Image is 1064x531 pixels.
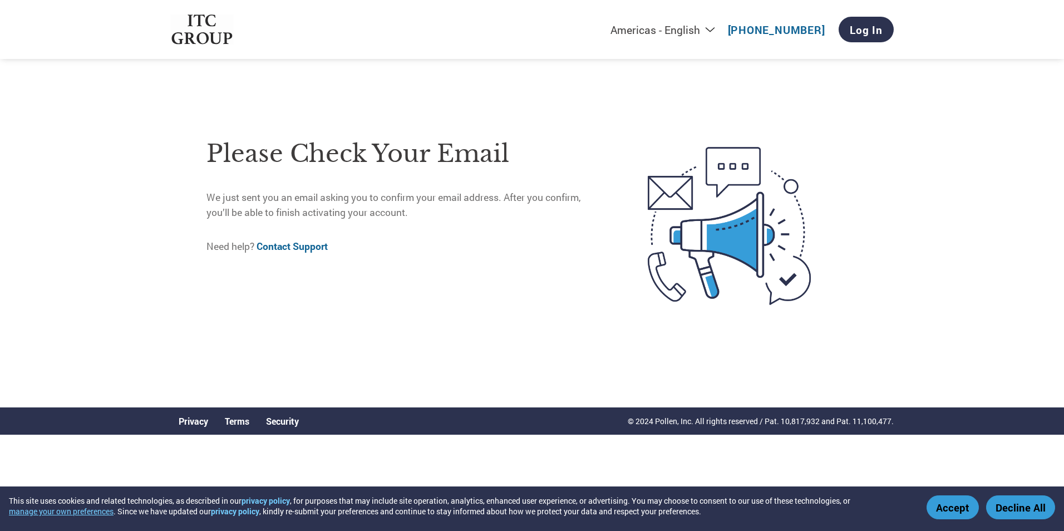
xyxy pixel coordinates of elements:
[927,495,979,519] button: Accept
[211,506,259,517] a: privacy policy
[242,495,290,506] a: privacy policy
[986,495,1055,519] button: Decline All
[628,415,894,427] p: © 2024 Pollen, Inc. All rights reserved / Pat. 10,817,932 and Pat. 11,100,477.
[601,127,858,325] img: open-email
[9,506,114,517] button: manage your own preferences
[170,14,234,45] img: ITC Group
[179,415,208,427] a: Privacy
[266,415,299,427] a: Security
[839,17,894,42] a: Log In
[728,23,825,37] a: [PHONE_NUMBER]
[257,240,328,253] a: Contact Support
[206,136,601,172] h1: Please check your email
[225,415,249,427] a: Terms
[9,495,910,517] div: This site uses cookies and related technologies, as described in our , for purposes that may incl...
[206,239,601,254] p: Need help?
[206,190,601,220] p: We just sent you an email asking you to confirm your email address. After you confirm, you’ll be ...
